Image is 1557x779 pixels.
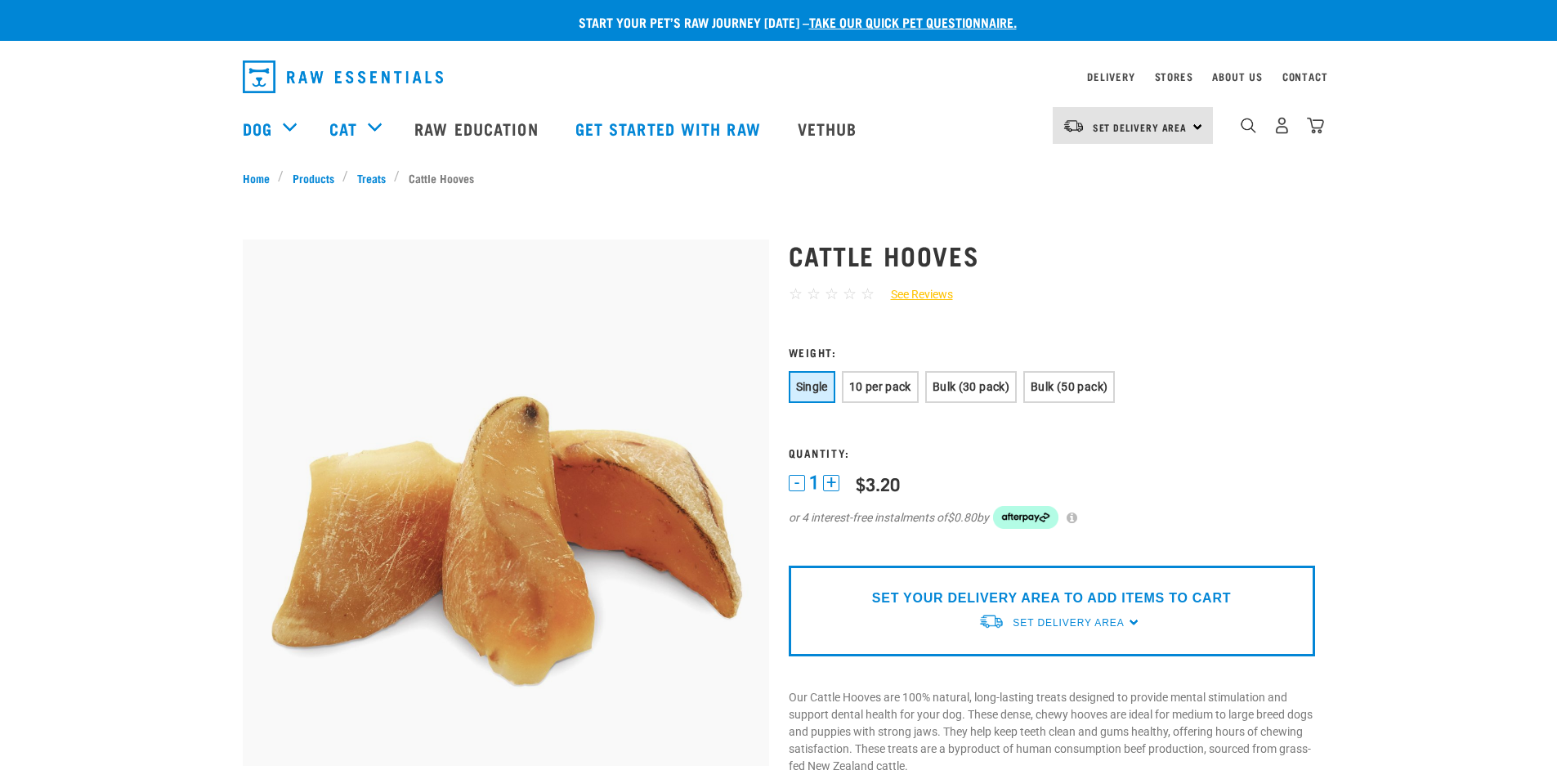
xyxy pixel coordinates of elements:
span: $0.80 [947,509,977,526]
img: home-icon@2x.png [1307,117,1324,134]
a: Contact [1282,74,1328,79]
h3: Quantity: [789,446,1315,459]
span: 10 per pack [849,380,911,393]
span: Set Delivery Area [1013,617,1124,629]
span: ☆ [843,284,857,303]
img: home-icon-1@2x.png [1241,118,1256,133]
a: See Reviews [875,286,953,303]
img: Raw Essentials Logo [243,60,443,93]
a: Stores [1155,74,1193,79]
a: Raw Education [398,96,558,161]
div: or 4 interest-free instalments of by [789,506,1315,529]
a: Home [243,169,279,186]
img: user.png [1273,117,1291,134]
a: Delivery [1087,74,1134,79]
a: Treats [348,169,394,186]
span: ☆ [825,284,839,303]
a: About Us [1212,74,1262,79]
span: ☆ [789,284,803,303]
button: Bulk (50 pack) [1023,371,1115,403]
button: + [823,475,839,491]
p: Our Cattle Hooves are 100% natural, long-lasting treats designed to provide mental stimulation an... [789,689,1315,775]
h1: Cattle Hooves [789,240,1315,270]
a: Dog [243,116,272,141]
img: Pile Of Cattle Hooves Treats For Dogs [243,240,769,766]
button: - [789,475,805,491]
span: ☆ [861,284,875,303]
a: Products [284,169,342,186]
h3: Weight: [789,346,1315,358]
button: 10 per pack [842,371,919,403]
div: $3.20 [856,473,900,494]
p: SET YOUR DELIVERY AREA TO ADD ITEMS TO CART [872,589,1231,608]
span: ☆ [807,284,821,303]
a: Vethub [781,96,878,161]
img: van-moving.png [1063,119,1085,133]
a: Cat [329,116,357,141]
span: Set Delivery Area [1093,124,1188,130]
nav: dropdown navigation [230,54,1328,100]
span: 1 [809,474,819,491]
img: Afterpay [993,506,1058,529]
span: Bulk (30 pack) [933,380,1009,393]
span: Single [796,380,828,393]
button: Single [789,371,835,403]
span: Bulk (50 pack) [1031,380,1107,393]
a: take our quick pet questionnaire. [809,18,1017,25]
img: van-moving.png [978,613,1004,630]
nav: breadcrumbs [243,169,1315,186]
button: Bulk (30 pack) [925,371,1017,403]
a: Get started with Raw [559,96,781,161]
